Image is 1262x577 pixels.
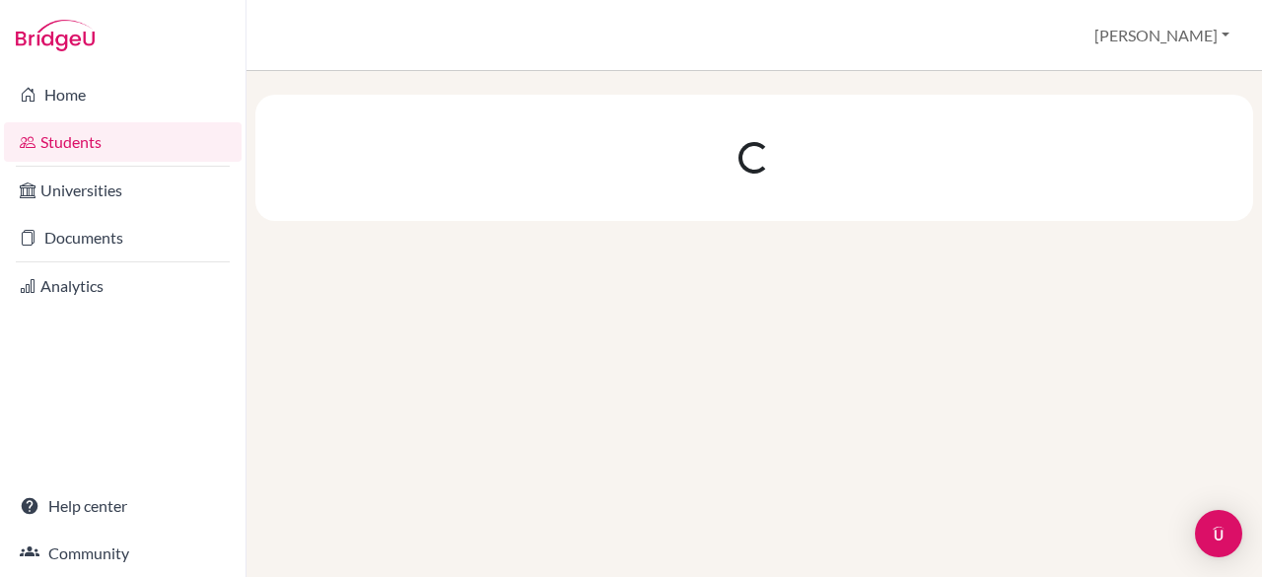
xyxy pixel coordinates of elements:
[16,20,95,51] img: Bridge-U
[4,171,242,210] a: Universities
[4,218,242,257] a: Documents
[1195,510,1242,557] div: Open Intercom Messenger
[1086,17,1238,54] button: [PERSON_NAME]
[4,75,242,114] a: Home
[4,534,242,573] a: Community
[4,122,242,162] a: Students
[4,486,242,526] a: Help center
[4,266,242,306] a: Analytics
